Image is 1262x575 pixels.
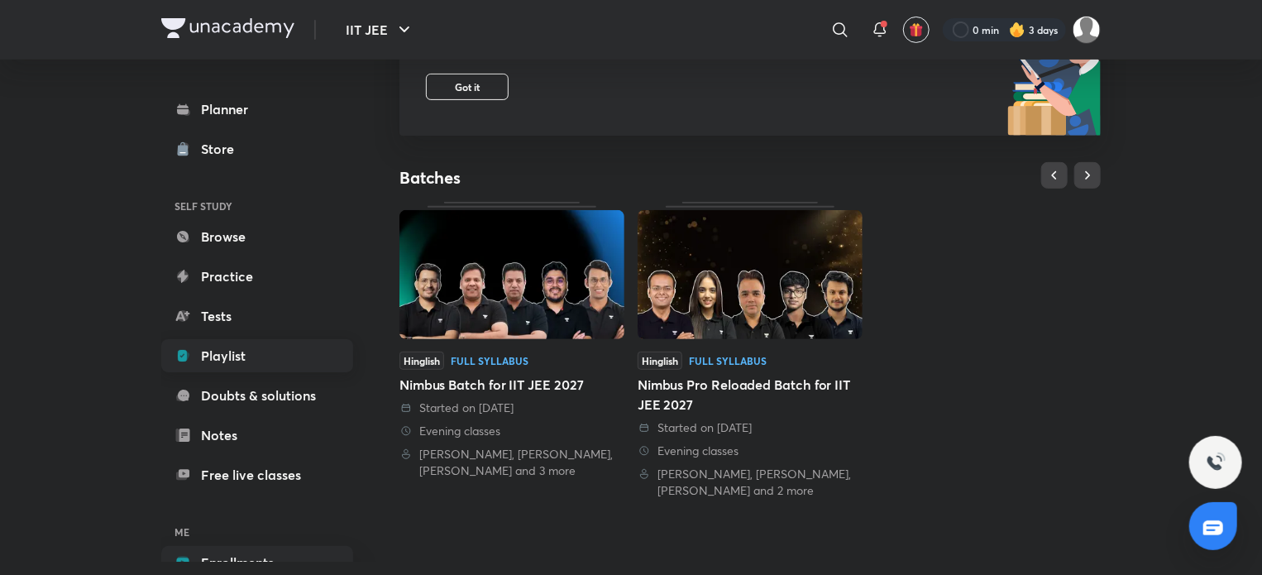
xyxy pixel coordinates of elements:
div: Nimbus Batch for IIT JEE 2027 [399,375,624,395]
a: Notes [161,419,353,452]
span: Hinglish [638,352,682,370]
a: Tests [161,299,353,333]
button: avatar [903,17,930,43]
div: Vineet Loomba, Rohit Mishra, Vishal Singh and 2 more [638,466,863,499]
div: Brijesh Jindal, Prashant Jain, Piyush Maheshwari and 3 more [399,446,624,479]
img: Ritam Pramanik [1073,16,1101,44]
img: streak [1009,22,1025,38]
div: Nimbus Pro Reloaded Batch for IIT JEE 2027 [638,375,863,414]
h6: SELF STUDY [161,192,353,220]
button: IIT JEE [336,13,424,46]
a: Browse [161,220,353,253]
a: Playlist [161,339,353,372]
div: Started on 18 Aug 2025 [638,419,863,436]
a: ThumbnailHinglishFull SyllabusNimbus Pro Reloaded Batch for IIT JEE 2027 Started on [DATE] Evenin... [638,202,863,499]
div: Full Syllabus [689,356,767,366]
img: Thumbnail [638,210,863,339]
span: Got it [455,80,480,93]
div: Full Syllabus [451,356,528,366]
img: Company Logo [161,18,294,38]
a: Practice [161,260,353,293]
img: ttu [1206,453,1226,472]
div: Store [201,139,244,159]
button: Got it [426,74,509,100]
h6: ME [161,518,353,546]
a: Company Logo [161,18,294,42]
span: Hinglish [399,352,444,370]
div: Evening classes [399,423,624,439]
div: Evening classes [638,443,863,459]
div: Started on 1 Apr 2025 [399,400,624,416]
img: Thumbnail [399,210,624,339]
a: Planner [161,93,353,126]
a: ThumbnailHinglishFull SyllabusNimbus Batch for IIT JEE 2027 Started on [DATE] Evening classes [PE... [399,202,624,479]
a: Doubts & solutions [161,379,353,412]
img: avatar [909,22,924,37]
a: Store [161,132,353,165]
h4: Batches [399,167,750,189]
a: Free live classes [161,458,353,491]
